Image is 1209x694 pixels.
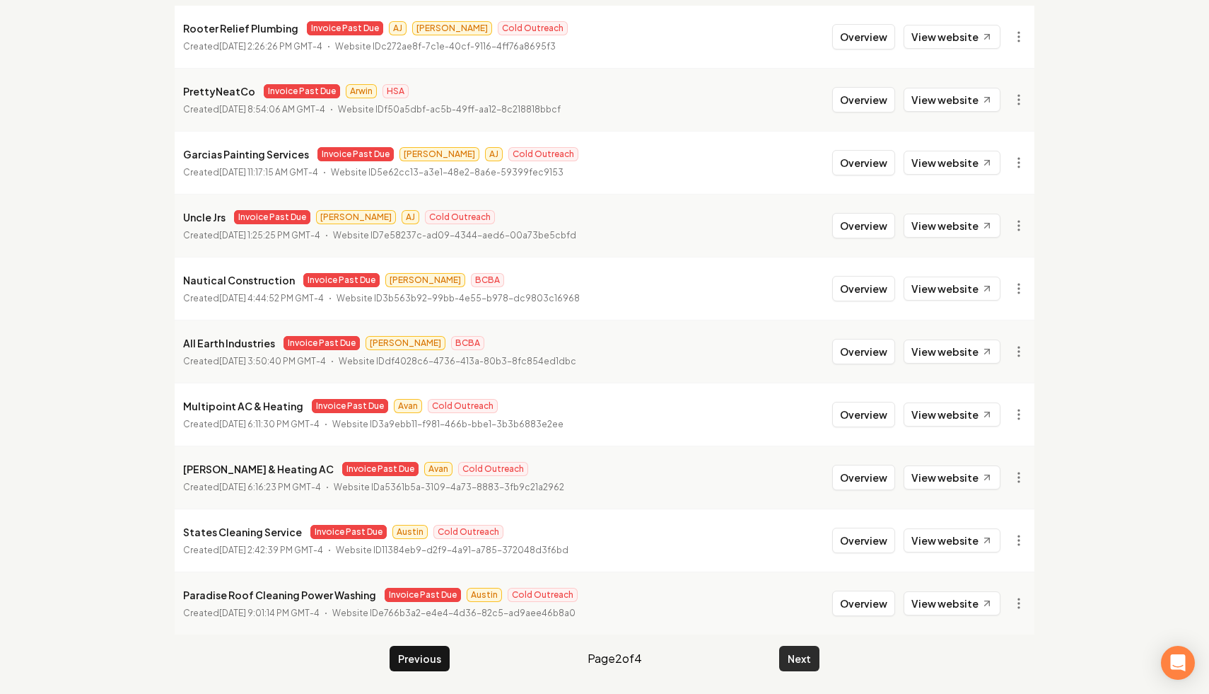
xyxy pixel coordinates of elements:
[335,40,556,54] p: Website ID c272ae8f-7c1e-40cf-9116-4ff76a8695f3
[234,210,310,224] span: Invoice Past Due
[219,41,322,52] time: [DATE] 2:26:26 PM GMT-4
[458,462,528,476] span: Cold Outreach
[183,209,226,226] p: Uncle Jrs
[508,147,578,161] span: Cold Outreach
[832,528,895,553] button: Overview
[904,340,1000,364] a: View website
[366,336,445,350] span: [PERSON_NAME]
[219,356,326,366] time: [DATE] 3:50:40 PM GMT-4
[183,166,318,180] p: Created
[183,524,302,540] p: States Cleaning Service
[390,646,450,671] button: Previous
[219,104,325,115] time: [DATE] 8:54:06 AM GMT-4
[904,403,1000,427] a: View website
[433,525,503,539] span: Cold Outreach
[832,402,895,427] button: Overview
[334,480,564,495] p: Website ID a5361b5a-3109-4a73-8883-3fb9c21a2962
[183,229,320,243] p: Created
[219,167,318,178] time: [DATE] 11:17:15 AM GMT-4
[832,276,895,301] button: Overview
[832,24,895,50] button: Overview
[779,646,819,671] button: Next
[471,273,504,287] span: BCBA
[337,291,580,306] p: Website ID 3b563b92-99bb-4e55-b978-dc9803c16968
[183,291,324,306] p: Created
[385,273,465,287] span: [PERSON_NAME]
[183,606,320,620] p: Created
[284,336,360,350] span: Invoice Past Due
[451,336,484,350] span: BCBA
[183,480,321,495] p: Created
[346,84,377,98] span: Arwin
[183,272,295,289] p: Nautical Construction
[832,87,895,112] button: Overview
[303,273,380,287] span: Invoice Past Due
[904,214,1000,238] a: View website
[219,545,323,555] time: [DATE] 2:42:39 PM GMT-4
[183,335,275,352] p: All Earth Industries
[332,606,576,620] p: Website ID e766b3a2-e4e4-4d36-82c5-ad9aee46b8a0
[412,21,492,35] span: [PERSON_NAME]
[904,528,1000,553] a: View website
[904,88,1000,112] a: View website
[508,588,578,602] span: Cold Outreach
[331,166,563,180] p: Website ID 5e62cc13-a3e1-48e2-8a6e-59399fec9153
[333,229,576,243] p: Website ID 7e58237c-ad09-4344-aed6-00a73be5cbfd
[382,84,409,98] span: HSA
[183,83,255,100] p: PrettyNeatCo
[588,650,642,667] span: Page 2 of 4
[316,210,396,224] span: [PERSON_NAME]
[219,419,320,429] time: [DATE] 6:11:30 PM GMT-4
[485,147,503,161] span: AJ
[183,586,376,603] p: Paradise Roof Cleaning Power Washing
[183,146,309,163] p: Garcias Painting Services
[904,591,1000,615] a: View website
[392,525,428,539] span: Austin
[425,210,495,224] span: Cold Outreach
[394,399,422,413] span: Avan
[428,399,498,413] span: Cold Outreach
[219,293,324,303] time: [DATE] 4:44:52 PM GMT-4
[183,461,334,478] p: [PERSON_NAME] & Heating AC
[183,40,322,54] p: Created
[832,213,895,238] button: Overview
[498,21,568,35] span: Cold Outreach
[338,103,561,117] p: Website ID f50a5dbf-ac5b-49ff-aa12-8c218818bbcf
[832,339,895,364] button: Overview
[904,25,1000,49] a: View website
[183,354,326,369] p: Created
[904,277,1000,301] a: View website
[904,151,1000,175] a: View website
[219,608,320,618] time: [DATE] 9:01:14 PM GMT-4
[317,147,394,161] span: Invoice Past Due
[183,20,298,37] p: Rooter Relief Plumbing
[832,465,895,490] button: Overview
[183,417,320,432] p: Created
[307,21,383,35] span: Invoice Past Due
[183,543,323,557] p: Created
[467,588,502,602] span: Austin
[264,84,340,98] span: Invoice Past Due
[339,354,576,369] p: Website ID df4028c6-4736-413a-80b3-8fc854ed1dbc
[389,21,407,35] span: AJ
[332,417,563,432] p: Website ID 3a9ebb11-f981-466b-bbe1-3b3b6883e2ee
[310,525,387,539] span: Invoice Past Due
[342,462,419,476] span: Invoice Past Due
[219,230,320,241] time: [DATE] 1:25:25 PM GMT-4
[183,398,303,415] p: Multipoint AC & Heating
[904,465,1000,490] a: View website
[402,210,419,224] span: AJ
[183,103,325,117] p: Created
[832,150,895,175] button: Overview
[399,147,479,161] span: [PERSON_NAME]
[832,591,895,616] button: Overview
[1161,646,1195,680] div: Open Intercom Messenger
[312,399,388,413] span: Invoice Past Due
[219,482,321,492] time: [DATE] 6:16:23 PM GMT-4
[424,462,452,476] span: Avan
[385,588,461,602] span: Invoice Past Due
[336,543,568,557] p: Website ID 11384eb9-d2f9-4a91-a785-372048d3f6bd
